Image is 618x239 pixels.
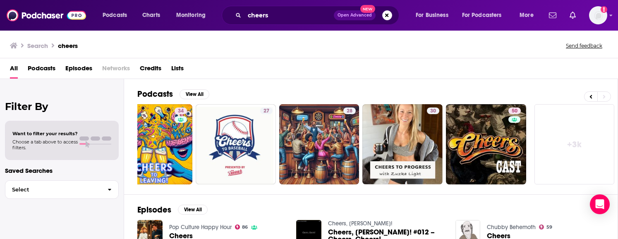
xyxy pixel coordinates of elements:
[546,225,552,229] span: 59
[260,108,273,114] a: 27
[28,62,55,79] a: Podcasts
[10,62,18,79] a: All
[446,104,526,184] a: 50
[113,104,193,184] a: 34
[589,6,607,24] img: User Profile
[102,62,130,79] span: Networks
[410,9,459,22] button: open menu
[178,107,184,115] span: 34
[140,62,161,79] a: Credits
[103,10,127,21] span: Podcasts
[563,42,605,49] button: Send feedback
[97,9,138,22] button: open menu
[142,10,160,21] span: Charts
[5,167,119,174] p: Saved Searches
[487,224,536,231] a: Chubby Behemoth
[58,42,78,50] h3: cheers
[137,89,209,99] a: PodcastsView All
[5,100,119,112] h2: Filter By
[180,89,209,99] button: View All
[589,6,607,24] span: Logged in as evankrask
[546,8,560,22] a: Show notifications dropdown
[137,205,208,215] a: EpisodesView All
[170,9,216,22] button: open menu
[137,205,171,215] h2: Episodes
[27,42,48,50] h3: Search
[242,225,248,229] span: 86
[589,6,607,24] button: Show profile menu
[235,225,248,229] a: 86
[7,7,86,23] img: Podchaser - Follow, Share and Rate Podcasts
[244,9,334,22] input: Search podcasts, credits, & more...
[12,131,78,136] span: Want to filter your results?
[601,6,607,13] svg: Add a profile image
[590,194,610,214] div: Open Intercom Messenger
[360,5,375,13] span: New
[416,10,448,21] span: For Business
[175,108,187,114] a: 34
[169,224,232,231] a: Pop Culture Happy Hour
[347,107,352,115] span: 28
[230,6,407,25] div: Search podcasts, credits, & more...
[566,8,579,22] a: Show notifications dropdown
[65,62,92,79] a: Episodes
[362,104,443,184] a: 30
[12,139,78,151] span: Choose a tab above to access filters.
[427,108,439,114] a: 30
[462,10,502,21] span: For Podcasters
[430,107,436,115] span: 30
[137,89,173,99] h2: Podcasts
[5,180,119,199] button: Select
[137,9,165,22] a: Charts
[328,220,392,227] a: Cheers, Frasier!
[263,107,269,115] span: 27
[5,187,101,192] span: Select
[508,108,521,114] a: 50
[512,107,517,115] span: 50
[176,10,206,21] span: Monitoring
[520,10,534,21] span: More
[196,104,276,184] a: 27
[343,108,356,114] a: 28
[534,104,615,184] a: +3k
[279,104,359,184] a: 28
[334,10,376,20] button: Open AdvancedNew
[338,13,372,17] span: Open Advanced
[171,62,184,79] a: Lists
[514,9,544,22] button: open menu
[178,205,208,215] button: View All
[457,9,514,22] button: open menu
[539,225,552,229] a: 59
